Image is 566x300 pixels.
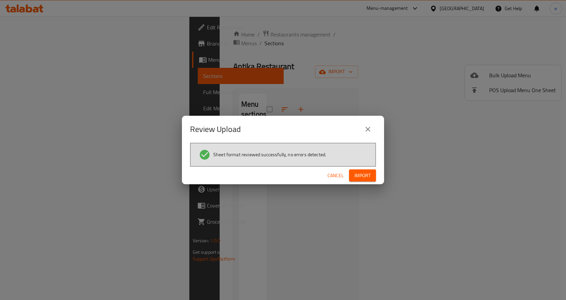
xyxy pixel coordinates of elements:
[354,171,371,180] span: Import
[213,151,326,158] span: Sheet format reviewed successfully, no errors detected.
[325,169,346,182] button: Cancel
[360,121,376,137] button: close
[349,169,376,182] button: Import
[190,124,241,135] h2: Review Upload
[327,171,344,180] span: Cancel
